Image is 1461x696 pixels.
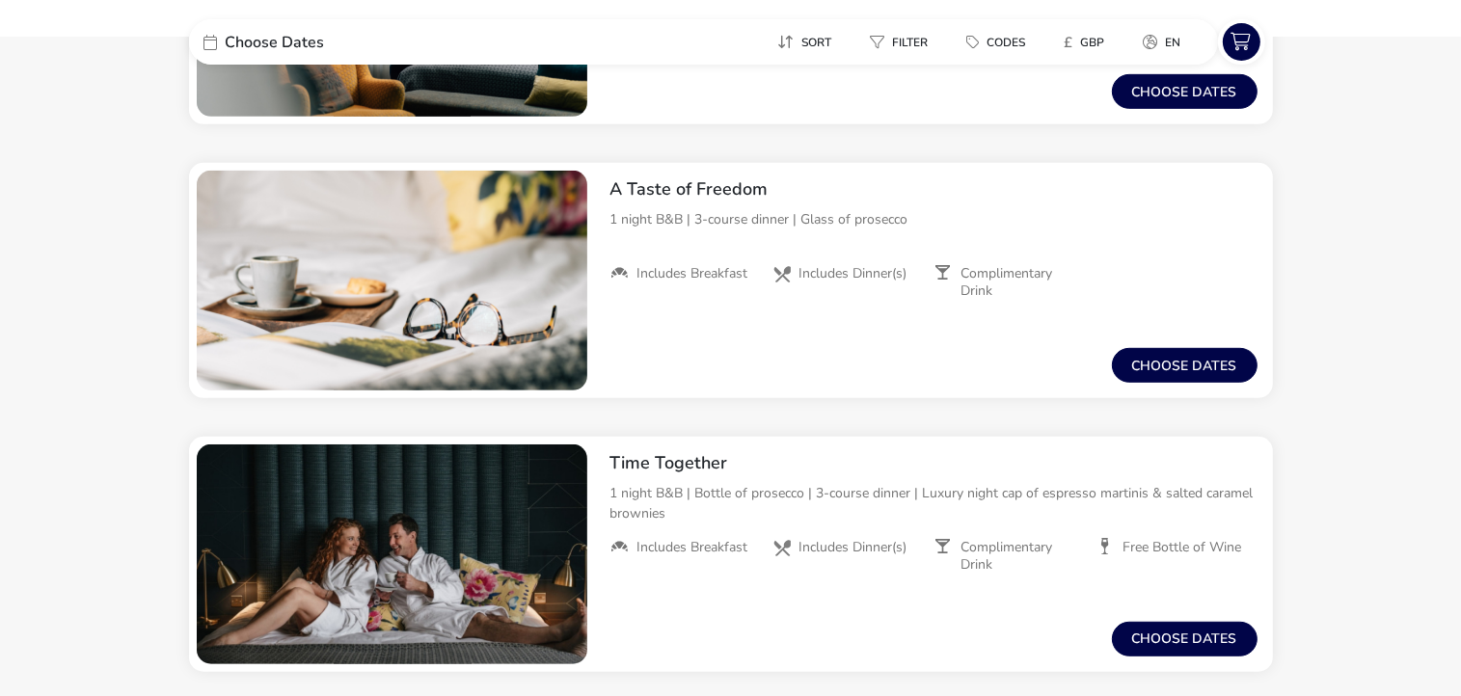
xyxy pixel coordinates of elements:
[952,28,1042,56] button: Codes
[637,265,748,282] span: Includes Breakfast
[1112,348,1258,383] button: Choose dates
[960,539,1080,574] span: Complimentary Drink
[952,28,1049,56] naf-pibe-menu-bar-item: Codes
[798,539,906,556] span: Includes Dinner(s)
[763,28,848,56] button: Sort
[1128,28,1204,56] naf-pibe-menu-bar-item: en
[1065,33,1073,52] i: £
[988,35,1026,50] span: Codes
[1049,28,1128,56] naf-pibe-menu-bar-item: £GBP
[960,265,1080,300] span: Complimentary Drink
[610,452,1258,474] h2: Time Together
[1081,35,1105,50] span: GBP
[798,265,906,282] span: Includes Dinner(s)
[763,28,855,56] naf-pibe-menu-bar-item: Sort
[610,209,1258,229] p: 1 night B&B | 3-course dinner | Glass of prosecco
[802,35,832,50] span: Sort
[226,35,325,50] span: Choose Dates
[1112,622,1258,656] button: Choose dates
[855,28,952,56] naf-pibe-menu-bar-item: Filter
[610,178,1258,201] h2: A Taste of Freedom
[1123,539,1241,556] span: Free Bottle of Wine
[197,444,587,664] swiper-slide: 1 / 1
[1049,28,1121,56] button: £GBP
[189,19,478,65] div: Choose Dates
[893,35,929,50] span: Filter
[595,437,1273,589] div: Time Together1 night B&B | Bottle of prosecco | 3-course dinner | Luxury night cap of espresso ma...
[855,28,944,56] button: Filter
[637,539,748,556] span: Includes Breakfast
[1128,28,1197,56] button: en
[1112,74,1258,109] button: Choose dates
[1166,35,1181,50] span: en
[197,171,587,390] swiper-slide: 1 / 1
[595,163,1273,315] div: A Taste of Freedom1 night B&B | 3-course dinner | Glass of proseccoIncludes BreakfastIncludes Din...
[610,483,1258,523] p: 1 night B&B | Bottle of prosecco | 3-course dinner | Luxury night cap of espresso martinis & salt...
